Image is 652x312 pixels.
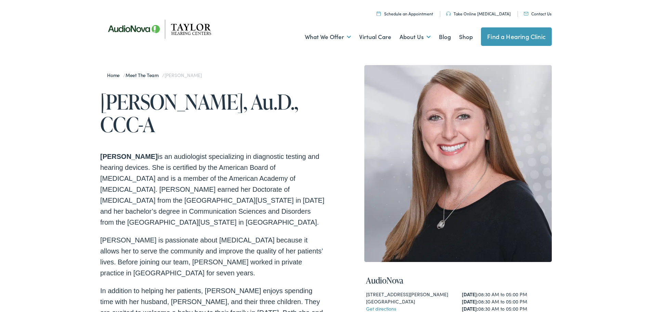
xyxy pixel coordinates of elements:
span: [PERSON_NAME] [165,72,202,78]
a: Blog [439,24,451,50]
a: Contact Us [524,11,551,16]
div: [STREET_ADDRESS][PERSON_NAME] [366,291,454,298]
h4: AudioNova [366,276,550,286]
a: Schedule an Appointment [377,11,433,16]
strong: [DATE]: [462,305,478,312]
p: [PERSON_NAME] is passionate about [MEDICAL_DATA] because it allows her to serve the community and... [100,235,326,278]
strong: [DATE]: [462,298,478,305]
img: utility icon [377,11,381,16]
div: [GEOGRAPHIC_DATA] [366,298,454,305]
a: Shop [459,24,473,50]
a: Take Online [MEDICAL_DATA] [446,11,511,16]
a: Get directions [366,305,396,312]
p: is an audiologist specializing in diagnostic testing and hearing devices. She is certified by the... [100,151,326,228]
img: utility icon [446,12,451,16]
img: Dr. Kaitlyn Tidwell is an audiologist at Taylor Hearing Centers in Memphis, TN. [364,65,552,262]
a: Home [107,72,123,78]
a: Virtual Care [359,24,391,50]
img: utility icon [524,12,529,15]
strong: [DATE]: [462,291,478,298]
a: Meet the Team [126,72,162,78]
h1: [PERSON_NAME], Au.D., CCC-A [100,90,326,136]
a: Find a Hearing Clinic [481,27,552,46]
strong: [PERSON_NAME] [100,153,158,160]
span: / / [107,72,202,78]
a: About Us [400,24,431,50]
a: What We Offer [305,24,351,50]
